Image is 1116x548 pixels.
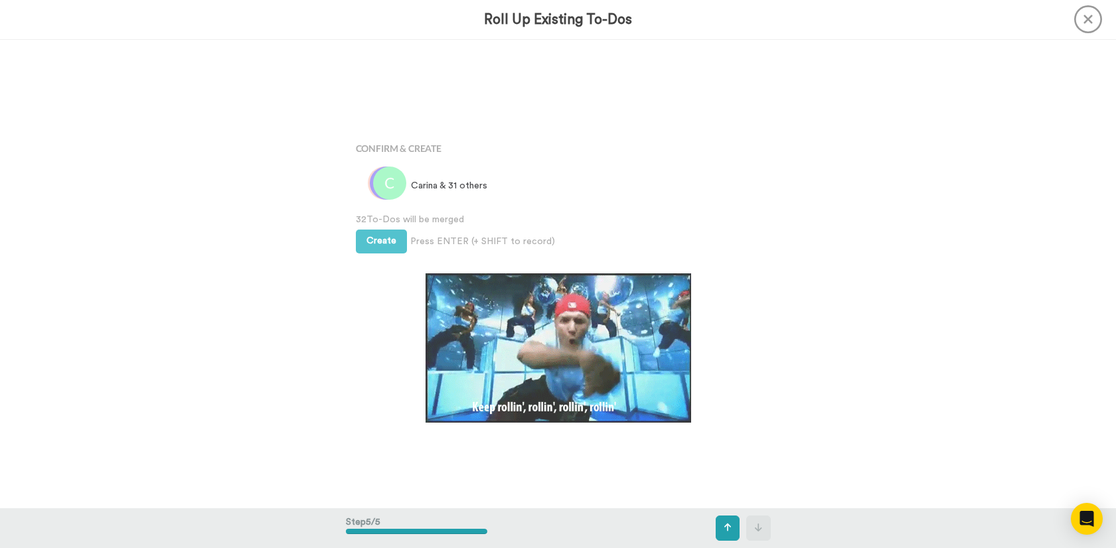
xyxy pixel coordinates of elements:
[411,179,487,192] span: Carina & 31 others
[356,143,761,153] h4: Confirm & Create
[410,235,555,248] span: Press ENTER (+ SHIFT to record)
[368,167,401,200] img: g.png
[356,213,761,226] span: 32 To-Dos will be merged
[484,12,632,27] h3: Roll Up Existing To-Dos
[370,167,403,200] img: m.png
[346,509,487,547] div: Step 5 / 5
[1071,503,1103,535] div: Open Intercom Messenger
[373,167,406,200] img: c.png
[356,230,407,253] button: Create
[366,236,396,245] span: Create
[426,273,691,423] img: 6EEDSeh.gif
